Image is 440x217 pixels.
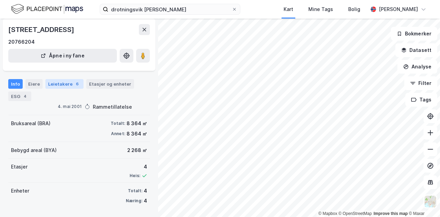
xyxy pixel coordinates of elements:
[8,38,35,46] div: 20766204
[22,93,29,100] div: 4
[8,91,31,101] div: ESG
[348,5,360,13] div: Bolig
[130,173,140,178] div: Heis:
[144,187,147,195] div: 4
[339,211,372,216] a: OpenStreetMap
[111,131,125,137] div: Annet:
[108,4,232,14] input: Søk på adresse, matrikkel, gårdeiere, leietakere eller personer
[8,49,117,63] button: Åpne i ny fane
[405,93,437,107] button: Tags
[11,163,27,171] div: Etasjer
[54,104,82,110] div: 4. mai 2001
[379,5,418,13] div: [PERSON_NAME]
[374,211,408,216] a: Improve this map
[11,119,51,128] div: Bruksareal (BRA)
[11,187,29,195] div: Enheter
[308,5,333,13] div: Mine Tags
[11,146,57,154] div: Bebygd areal (BYA)
[74,80,81,87] div: 6
[144,197,147,205] div: 4
[89,81,131,87] div: Etasjer og enheter
[126,119,147,128] div: 8 364 ㎡
[128,188,142,194] div: Totalt:
[126,198,142,204] div: Næring:
[93,103,132,111] div: Rammetillatelse
[391,27,437,41] button: Bokmerker
[45,79,84,89] div: Leietakere
[8,24,76,35] div: [STREET_ADDRESS]
[11,3,83,15] img: logo.f888ab2527a4732fd821a326f86c7f29.svg
[406,184,440,217] iframe: Chat Widget
[397,60,437,74] button: Analyse
[318,211,337,216] a: Mapbox
[25,79,43,89] div: Eiere
[111,121,125,126] div: Totalt:
[127,146,147,154] div: 2 268 ㎡
[8,79,23,89] div: Info
[126,130,147,138] div: 8 364 ㎡
[404,76,437,90] button: Filter
[406,184,440,217] div: Kontrollprogram for chat
[284,5,293,13] div: Kart
[395,43,437,57] button: Datasett
[130,163,147,171] div: 4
